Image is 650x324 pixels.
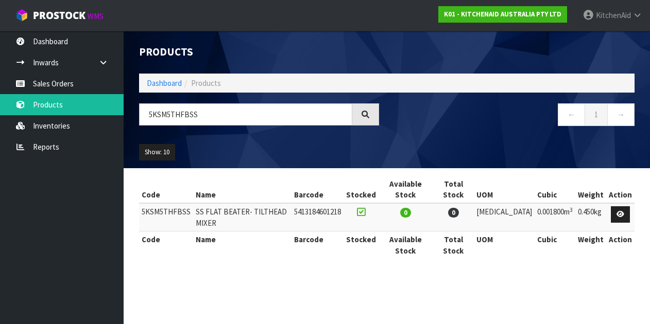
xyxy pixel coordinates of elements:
[139,46,379,58] h1: Products
[575,176,606,204] th: Weight
[139,144,175,160] button: Show: 10
[535,231,575,259] th: Cubic
[193,176,292,204] th: Name
[139,231,193,259] th: Code
[292,231,344,259] th: Barcode
[535,176,575,204] th: Cubic
[474,231,535,259] th: UOM
[575,231,606,259] th: Weight
[444,10,561,19] strong: K01 - KITCHENAID AUSTRALIA PTY LTD
[139,203,193,231] td: 5KSM5THFBSS
[191,78,221,88] span: Products
[570,206,573,213] sup: 3
[147,78,182,88] a: Dashboard
[88,11,104,21] small: WMS
[292,176,344,204] th: Barcode
[606,176,635,204] th: Action
[193,231,292,259] th: Name
[379,176,433,204] th: Available Stock
[139,176,193,204] th: Code
[193,203,292,231] td: SS FLAT BEATER- TILTHEAD MIXER
[474,203,535,231] td: [MEDICAL_DATA]
[535,203,575,231] td: 0.001800m
[400,208,411,218] span: 0
[558,103,585,125] a: ←
[606,231,635,259] th: Action
[596,10,631,20] span: KitchenAid
[344,176,379,204] th: Stocked
[344,231,379,259] th: Stocked
[433,176,474,204] th: Total Stock
[607,103,635,125] a: →
[474,176,535,204] th: UOM
[139,103,352,125] input: Search products
[433,231,474,259] th: Total Stock
[379,231,433,259] th: Available Stock
[575,203,606,231] td: 0.450kg
[585,103,608,125] a: 1
[33,9,85,22] span: ProStock
[448,208,459,218] span: 0
[15,9,28,22] img: cube-alt.png
[395,103,635,129] nav: Page navigation
[292,203,344,231] td: 5413184601218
